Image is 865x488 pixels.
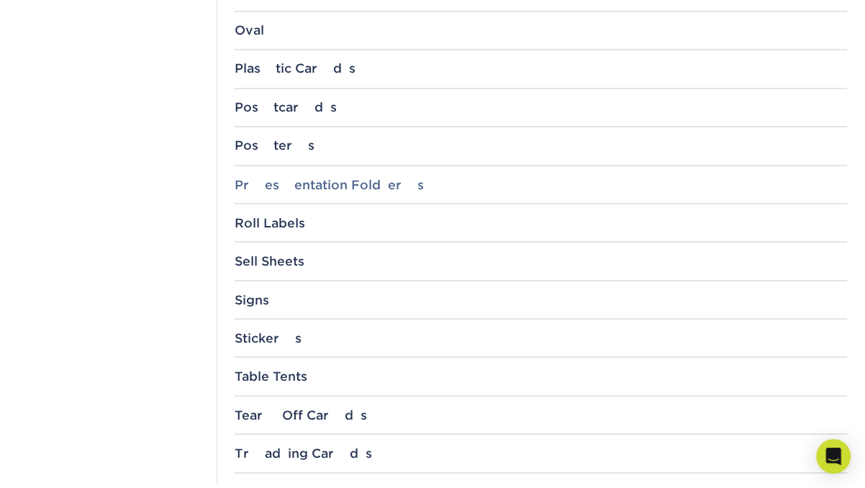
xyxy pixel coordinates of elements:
[235,215,847,230] div: Roll Labels
[235,369,847,383] div: Table Tents
[235,23,847,37] div: Oval
[235,100,847,114] div: Postcards
[816,439,851,474] div: Open Intercom Messenger
[235,253,847,268] div: Sell Sheets
[235,292,847,307] div: Signs
[235,330,847,345] div: Stickers
[235,138,847,153] div: Posters
[235,446,847,460] div: Trading Cards
[235,177,847,191] div: Presentation Folders
[235,407,847,422] div: Tear Off Cards
[235,61,847,76] div: Plastic Cards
